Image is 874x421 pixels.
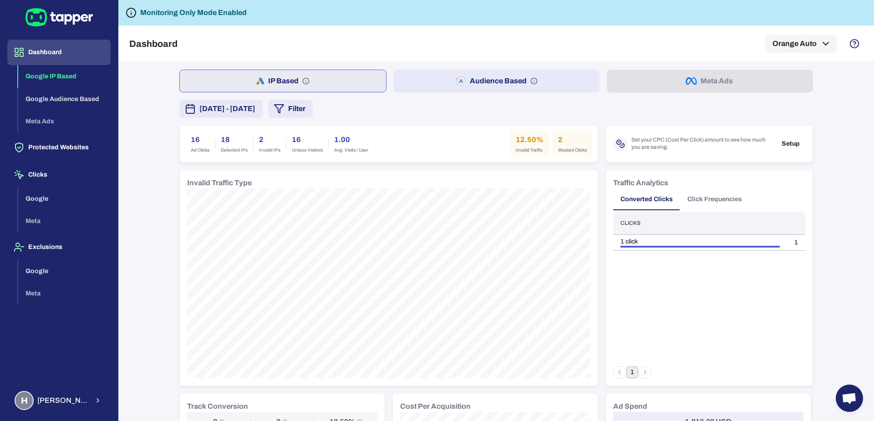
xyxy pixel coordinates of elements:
[620,238,780,246] div: 1 click
[191,134,209,145] h6: 16
[7,162,111,188] button: Clicks
[7,243,111,250] a: Exclusions
[7,48,111,56] a: Dashboard
[140,7,247,18] h6: Monitoring Only Mode Enabled
[787,234,805,250] td: 1
[400,401,471,412] h6: Cost Per Acquisition
[221,147,248,153] span: Detected IPs
[302,77,310,85] svg: IP based: Search, Display, and Shopping.
[626,366,638,378] button: page 1
[7,40,111,65] button: Dashboard
[7,143,111,151] a: Protected Websites
[516,134,544,145] h6: 12.50%
[7,170,111,178] a: Clicks
[558,147,587,153] span: Wasted Clicks
[394,70,600,92] button: Audience Based
[292,134,323,145] h6: 16
[179,100,263,118] button: [DATE] - [DATE]
[259,147,280,153] span: Invalid IPs
[613,401,647,412] h6: Ad Spend
[179,70,386,92] button: IP Based
[765,35,837,53] button: Orange Auto
[7,234,111,260] button: Exclusions
[268,100,313,118] button: Filter
[15,391,34,410] div: H
[18,266,111,274] a: Google
[613,178,668,188] h6: Traffic Analytics
[558,134,587,145] h6: 2
[631,137,772,151] span: Set your CPC (Cost Per Click) amount to see how much you are saving.
[530,77,538,85] svg: Audience based: Search, Display, Shopping, Video Performance Max, Demand Generation
[292,147,323,153] span: Unique Visitors
[836,385,863,412] div: Open chat
[776,137,805,151] button: Setup
[613,188,680,210] button: Converted Clicks
[259,134,280,145] h6: 2
[129,38,178,49] h5: Dashboard
[37,396,89,405] span: [PERSON_NAME] Moaref
[7,387,111,414] button: H[PERSON_NAME] Moaref
[126,7,137,18] svg: Tapper is not blocking any fraudulent activity for this domain
[18,94,111,102] a: Google Audience Based
[18,88,111,111] button: Google Audience Based
[18,72,111,80] a: Google IP Based
[334,134,368,145] h6: 1.00
[18,188,111,210] button: Google
[516,147,544,153] span: Invalid Traffic
[18,65,111,88] button: Google IP Based
[199,103,255,114] span: [DATE] - [DATE]
[187,178,252,188] h6: Invalid Traffic Type
[613,366,651,378] nav: pagination navigation
[7,135,111,160] button: Protected Websites
[613,212,787,234] th: Clicks
[680,188,749,210] button: Click Frequencies
[187,401,248,412] h6: Track Conversion
[18,260,111,283] button: Google
[221,134,248,145] h6: 18
[334,147,368,153] span: Avg. Visits / User
[18,194,111,202] a: Google
[191,147,209,153] span: Ad Clicks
